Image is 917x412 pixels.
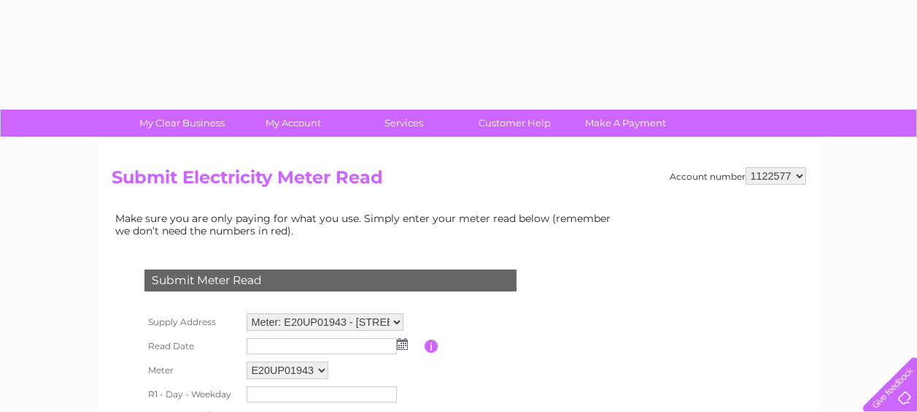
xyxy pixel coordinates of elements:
a: My Account [233,110,353,137]
a: Customer Help [454,110,575,137]
h2: Submit Electricity Meter Read [112,167,806,195]
th: Meter [141,358,243,383]
th: Read Date [141,335,243,358]
img: ... [397,338,408,350]
div: Account number [670,167,806,185]
a: Services [344,110,464,137]
input: Information [425,340,438,353]
a: My Clear Business [122,110,242,137]
td: Make sure you are only paying for what you use. Simply enter your meter read below (remember we d... [112,209,622,240]
th: R1 - Day - Weekday [141,383,243,406]
div: Submit Meter Read [144,270,516,291]
th: Supply Address [141,310,243,335]
a: Make A Payment [565,110,686,137]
